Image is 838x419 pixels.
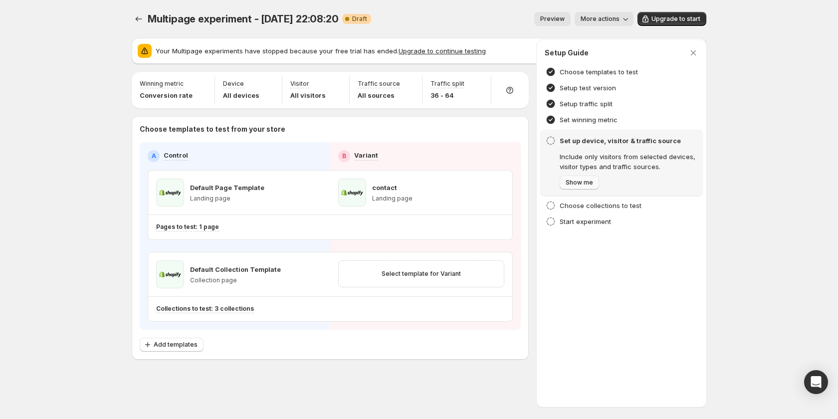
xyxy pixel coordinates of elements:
[372,183,397,193] p: contact
[560,115,618,125] h4: Set winning metric
[430,90,464,100] p: 36 - 64
[560,136,697,146] h4: Set up device, visitor & traffic source
[190,264,281,274] p: Default Collection Template
[534,12,571,26] button: Preview
[560,83,616,93] h4: Setup test version
[140,338,204,352] button: Add templates
[290,80,309,88] p: Visitor
[156,223,219,231] p: Pages to test: 1 page
[566,179,593,187] span: Show me
[342,152,346,160] h2: B
[156,179,184,207] img: Default Page Template
[575,12,633,26] button: More actions
[190,195,264,203] p: Landing page
[190,183,264,193] p: Default Page Template
[223,90,259,100] p: All devices
[540,15,565,23] span: Preview
[430,80,464,88] p: Traffic split
[290,90,326,100] p: All visitors
[152,152,156,160] h2: A
[651,15,700,23] span: Upgrade to start
[560,216,611,226] h4: Start experiment
[545,48,589,58] h3: Setup Guide
[156,260,184,288] img: Default Collection Template
[560,152,697,172] p: Include only visitors from selected devices, visitor types and traffic sources.
[154,341,198,349] span: Add templates
[156,305,254,313] p: Collections to test: 3 collections
[560,201,641,210] h4: Choose collections to test
[140,80,184,88] p: Winning metric
[164,150,188,160] p: Control
[804,370,828,394] div: Open Intercom Messenger
[140,124,521,134] p: Choose templates to test from your store
[560,99,613,109] h4: Setup traffic split
[372,195,413,203] p: Landing page
[358,90,400,100] p: All sources
[376,267,467,281] button: Select template for Variant
[156,46,700,56] p: Your Multipage experiments have stopped because your free trial has ended.
[354,150,378,160] p: Variant
[560,67,638,77] h4: Choose templates to test
[382,270,461,278] span: Select template for Variant
[399,47,486,55] button: Upgrade to continue testing
[352,15,367,23] span: Draft
[148,13,338,25] span: Multipage experiment - [DATE] 22:08:20
[338,179,366,207] img: contact
[581,15,620,23] span: More actions
[190,276,281,284] p: Collection page
[132,12,146,26] button: Experiments
[140,90,193,100] p: Conversion rate
[637,12,706,26] button: Upgrade to start
[358,80,400,88] p: Traffic source
[223,80,244,88] p: Device
[560,176,599,190] button: Show me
